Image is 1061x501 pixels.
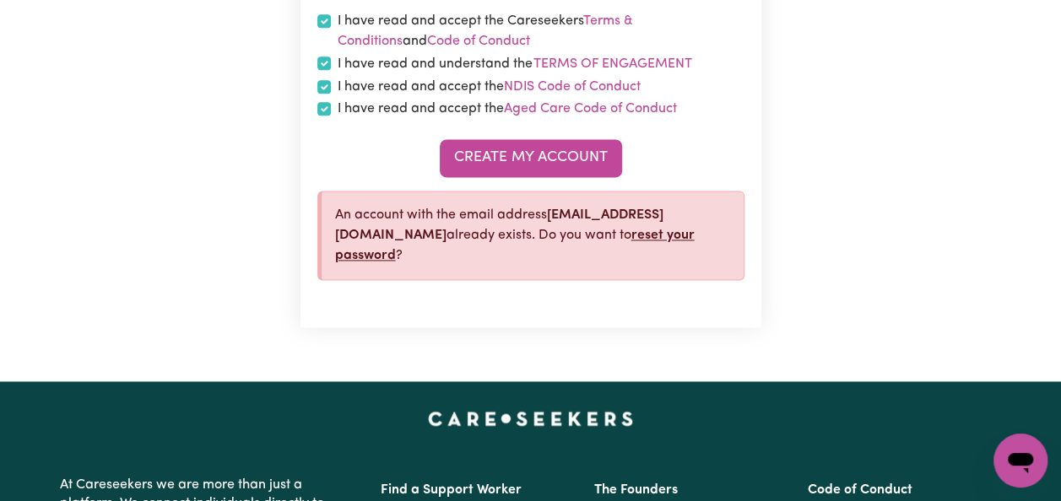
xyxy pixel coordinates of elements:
iframe: Button to launch messaging window [993,434,1047,488]
a: Careseekers home page [428,412,633,425]
button: Create My Account [440,139,622,176]
label: I have read and accept the [338,99,677,119]
label: I have read and understand the [338,53,693,75]
a: Code of Conduct [427,35,530,48]
a: Aged Care Code of Conduct [504,102,677,116]
a: The Founders [594,483,678,497]
label: I have read and accept the [338,77,641,97]
button: I have read and understand the [533,53,693,75]
label: I have read and accept the Careseekers and [338,11,744,51]
b: [EMAIL_ADDRESS][DOMAIN_NAME] [335,208,663,242]
div: An account with the email address already exists. Do you want to ? [317,191,744,280]
a: NDIS Code of Conduct [504,80,641,94]
a: reset your password [335,229,695,262]
a: Code of Conduct [808,483,912,497]
a: Find a Support Worker [381,483,522,497]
